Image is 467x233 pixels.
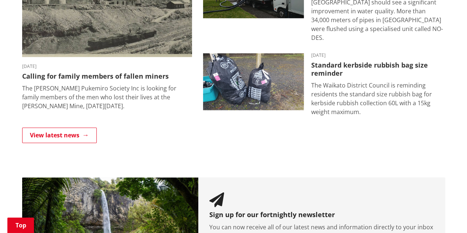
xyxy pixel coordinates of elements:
[7,217,34,233] a: Top
[203,53,445,116] a: [DATE] Standard kerbside rubbish bag size reminder The Waikato District Council is reminding resi...
[22,127,97,143] a: View latest news
[22,64,192,69] time: [DATE]
[311,61,445,77] h3: Standard kerbside rubbish bag size reminder
[311,81,445,116] p: The Waikato District Council is reminding residents the standard size rubbish bag for kerbside ru...
[433,202,460,229] iframe: Messenger Launcher
[22,84,192,110] p: The [PERSON_NAME] Pukemiro Society Inc is looking for family members of the men who lost their li...
[22,72,192,80] h3: Calling for family members of fallen miners
[209,210,434,219] h3: Sign up for our fortnightly newsletter
[203,53,304,110] img: 20250825_074435
[311,53,445,58] time: [DATE]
